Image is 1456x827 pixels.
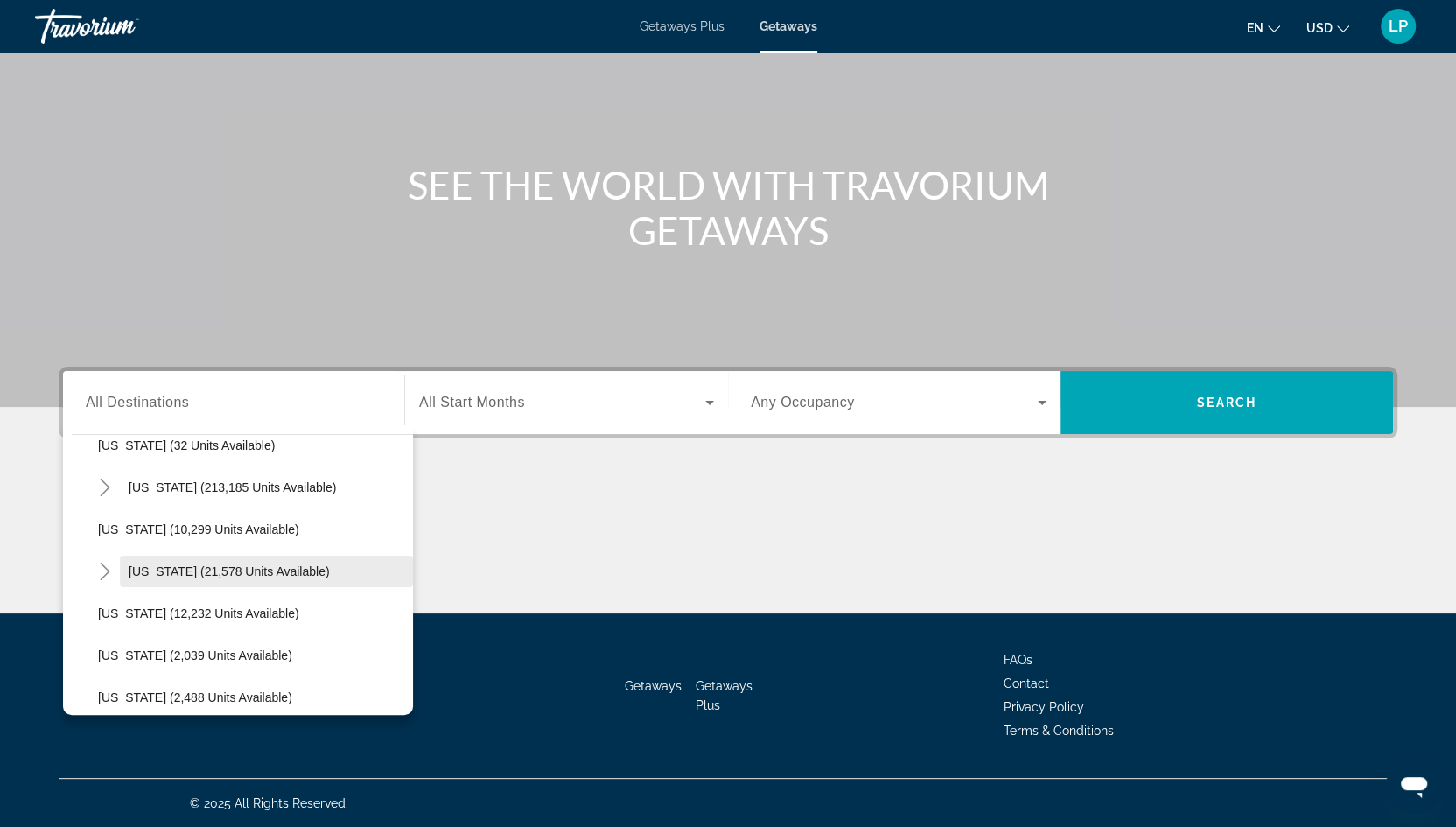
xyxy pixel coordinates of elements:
[120,472,413,503] button: [US_STATE] (213,185 units available)
[1247,21,1263,35] span: en
[89,430,413,461] button: [US_STATE] (32 units available)
[1060,371,1393,434] button: Search
[400,162,1056,253] h1: SEE THE WORLD WITH TRAVORIUM GETAWAYS
[759,19,817,33] a: Getaways
[696,679,752,712] a: Getaways Plus
[98,438,275,452] span: [US_STATE] (32 units available)
[1306,21,1333,35] span: USD
[1004,653,1032,667] a: FAQs
[1306,15,1349,40] button: Change currency
[1197,396,1256,410] span: Search
[86,395,189,410] span: All Destinations
[1375,8,1421,45] button: User Menu
[1004,700,1084,714] a: Privacy Policy
[98,606,299,620] span: [US_STATE] (12,232 units available)
[640,19,724,33] a: Getaways Plus
[98,648,292,662] span: [US_STATE] (2,039 units available)
[419,395,525,410] span: All Start Months
[89,640,413,671] button: [US_STATE] (2,039 units available)
[89,557,120,587] button: Toggle Hawaii (21,578 units available)
[751,395,855,410] span: Any Occupancy
[89,598,413,629] button: [US_STATE] (12,232 units available)
[1389,18,1408,35] span: LP
[190,796,348,810] span: © 2025 All Rights Reserved.
[1247,15,1280,40] button: Change language
[129,480,336,494] span: [US_STATE] (213,185 units available)
[98,690,292,704] span: [US_STATE] (2,488 units available)
[1004,676,1049,690] a: Contact
[35,4,210,49] a: Travorium
[63,371,1393,434] div: Search widget
[1386,757,1442,813] iframe: Button to launch messaging window
[89,473,120,503] button: Toggle Florida (213,185 units available)
[89,514,413,545] button: [US_STATE] (10,299 units available)
[120,556,413,587] button: [US_STATE] (21,578 units available)
[89,682,413,713] button: [US_STATE] (2,488 units available)
[129,564,330,578] span: [US_STATE] (21,578 units available)
[1004,724,1114,738] a: Terms & Conditions
[98,522,299,536] span: [US_STATE] (10,299 units available)
[625,679,682,693] a: Getaways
